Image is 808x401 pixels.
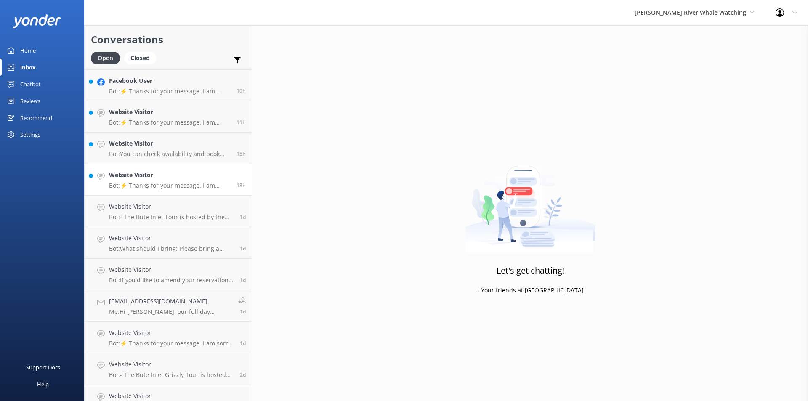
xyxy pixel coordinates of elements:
h4: Website Visitor [109,170,230,180]
span: Sep 07 2025 09:32pm (UTC -07:00) America/Tijuana [237,119,246,126]
div: Home [20,42,36,59]
p: Bot: ⚡ Thanks for your message. I am sorry I don't have that answer for you. You're welcome to ke... [109,88,230,95]
h4: Website Visitor [109,202,234,211]
div: Settings [20,126,40,143]
a: Facebook UserBot:⚡ Thanks for your message. I am sorry I don't have that answer for you. You're w... [85,69,252,101]
h4: Website Visitor [109,360,234,369]
img: artwork of a man stealing a conversation from at giant smartphone [465,148,595,253]
p: Bot: - The Bute Inlet Grizzly Tour is hosted by the Homalco First Nation along the Orford River a... [109,371,234,379]
div: Help [37,376,49,393]
a: Website VisitorBot:You can check availability and book the Single Day Whale Watch and Kayaking to... [85,133,252,164]
div: Recommend [20,109,52,126]
a: Website VisitorBot:⚡ Thanks for your message. I am sorry I don't have that answer for you. You're... [85,101,252,133]
a: Website VisitorBot:What should I bring: Please bring a reusable water bottle (we have a water ref... [85,227,252,259]
a: Website VisitorBot:If you'd like to amend your reservation, please contact the [PERSON_NAME] Rive... [85,259,252,290]
div: Closed [124,52,156,64]
a: Website VisitorBot:⚡ Thanks for your message. I am sorry I don't have that answer for you. You're... [85,322,252,353]
img: yonder-white-logo.png [13,14,61,28]
p: Bot: What should I bring: Please bring a reusable water bottle (we have a water refill station!),... [109,245,234,252]
span: Sep 06 2025 01:23pm (UTC -07:00) America/Tijuana [240,308,246,315]
p: - Your friends at [GEOGRAPHIC_DATA] [477,286,584,295]
span: Sep 06 2025 11:26pm (UTC -07:00) America/Tijuana [240,245,246,252]
p: Bot: You can check availability and book the Single Day Whale Watch and Kayaking tour online at [... [109,150,230,158]
span: Sep 07 2025 08:17am (UTC -07:00) America/Tijuana [240,213,246,220]
p: Bot: If you'd like to amend your reservation, please contact the [PERSON_NAME] River Whale Watchi... [109,276,234,284]
h3: Let's get chatting! [497,264,564,277]
span: Sep 07 2025 09:59pm (UTC -07:00) America/Tijuana [237,87,246,94]
a: Open [91,53,124,62]
div: Open [91,52,120,64]
p: Me: Hi [PERSON_NAME], our full day kayaking and whale tour tours are no longer running. [109,308,232,316]
span: Sep 06 2025 08:12pm (UTC -07:00) America/Tijuana [240,276,246,284]
h4: Facebook User [109,76,230,85]
h2: Conversations [91,32,246,48]
h4: Website Visitor [109,328,234,337]
h4: Website Visitor [109,139,230,148]
span: [PERSON_NAME] River Whale Watching [635,8,746,16]
div: Support Docs [26,359,60,376]
h4: Website Visitor [109,391,234,401]
a: Website VisitorBot:- The Bute Inlet Grizzly Tour is hosted by the Homalco First Nation along the ... [85,353,252,385]
span: Sep 06 2025 08:28am (UTC -07:00) America/Tijuana [240,371,246,378]
a: Closed [124,53,160,62]
h4: [EMAIL_ADDRESS][DOMAIN_NAME] [109,297,232,306]
h4: Website Visitor [109,107,230,117]
p: Bot: ⚡ Thanks for your message. I am sorry I don't have that answer for you. You're welcome to ke... [109,340,234,347]
span: Sep 07 2025 01:56pm (UTC -07:00) America/Tijuana [237,182,246,189]
div: Reviews [20,93,40,109]
p: Bot: ⚡ Thanks for your message. I am sorry I don't have that answer for you. You're welcome to ke... [109,182,230,189]
h4: Website Visitor [109,234,234,243]
p: Bot: - The Bute Inlet Tour is hosted by the Homalco First Nation along the Orford River and inclu... [109,213,234,221]
a: [EMAIL_ADDRESS][DOMAIN_NAME]Me:Hi [PERSON_NAME], our full day kayaking and whale tour tours are n... [85,290,252,322]
span: Sep 06 2025 10:49am (UTC -07:00) America/Tijuana [240,340,246,347]
h4: Website Visitor [109,265,234,274]
p: Bot: ⚡ Thanks for your message. I am sorry I don't have that answer for you. You're welcome to ke... [109,119,230,126]
span: Sep 07 2025 05:35pm (UTC -07:00) America/Tijuana [237,150,246,157]
a: Website VisitorBot:⚡ Thanks for your message. I am sorry I don't have that answer for you. You're... [85,164,252,196]
div: Inbox [20,59,36,76]
a: Website VisitorBot:- The Bute Inlet Tour is hosted by the Homalco First Nation along the Orford R... [85,196,252,227]
div: Chatbot [20,76,41,93]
